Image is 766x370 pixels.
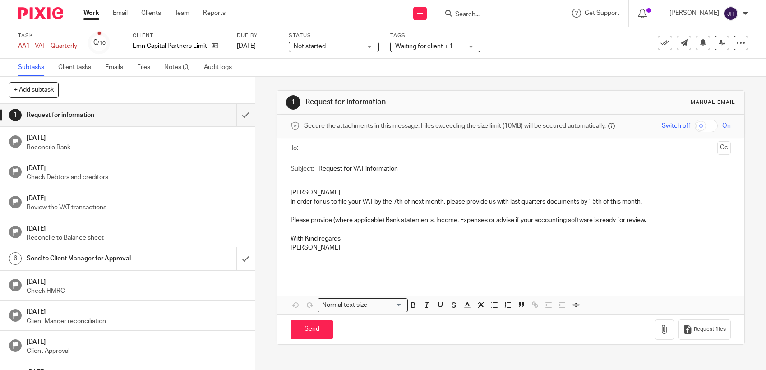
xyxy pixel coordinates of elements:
p: With Kind regards [291,234,731,243]
span: Get Support [585,10,619,16]
label: Subject: [291,164,314,173]
input: Search [454,11,535,19]
div: Search for option [318,298,408,312]
span: Secure the attachments in this message. Files exceeding the size limit (10MB) will be secured aut... [304,121,606,130]
label: Tags [390,32,480,39]
p: Lmn Capital Partners Limited [133,42,207,51]
button: Cc [717,141,731,155]
a: Subtasks [18,59,51,76]
a: Files [137,59,157,76]
h1: [DATE] [27,305,246,316]
label: To: [291,143,300,153]
h1: [DATE] [27,192,246,203]
i: Files are stored in Pixie and a secure link is sent to the message recipient. [608,123,615,129]
div: AA1 - VAT - Quarterly [18,42,77,51]
label: Client [133,32,226,39]
a: Team [175,9,189,18]
a: Reassign task [715,36,729,50]
div: 0 [93,37,106,48]
div: Manual email [691,99,735,106]
a: Audit logs [204,59,239,76]
label: Due by [237,32,277,39]
h1: Request for information [27,108,161,122]
span: Switch off [662,121,690,130]
p: [PERSON_NAME] [669,9,719,18]
h1: [DATE] [27,162,246,173]
button: + Add subtask [9,82,59,97]
div: 6 [9,252,22,265]
button: Snooze task [696,36,710,50]
p: Check HMRC [27,287,246,296]
p: Client Manger reconciliation [27,317,246,326]
span: Request files [694,326,726,333]
a: Email [113,9,128,18]
span: Normal text size [320,301,369,310]
button: Request files [678,319,731,340]
a: Work [83,9,99,18]
div: 1 [9,109,22,121]
p: In order for us to file your VAT by the 7th of next month, please provide us with last quarters d... [291,197,731,206]
p: Reconcile Bank [27,143,246,152]
span: Waiting for client + 1 [395,43,453,50]
input: Send [291,320,333,339]
h1: [DATE] [27,222,246,233]
a: Client tasks [58,59,98,76]
img: svg%3E [724,6,738,21]
span: [DATE] [237,43,256,49]
h1: Request for information [305,97,530,107]
a: Clients [141,9,161,18]
p: [PERSON_NAME] [291,243,731,252]
h1: [DATE] [27,275,246,287]
small: /10 [97,41,106,46]
p: Please provide (where applicable) Bank statements, Income, Expenses or advise if your accounting ... [291,216,731,225]
label: Task [18,32,77,39]
span: On [722,121,731,130]
div: 1 [286,95,300,110]
a: Send new email to Lmn Capital Partners Limited [677,36,691,50]
p: [PERSON_NAME] [291,188,731,197]
a: Emails [105,59,130,76]
div: Mark as done [236,104,255,126]
a: Notes (0) [164,59,197,76]
label: Status [289,32,379,39]
input: Search for option [370,301,402,310]
div: Mark as done [236,247,255,270]
h1: [DATE] [27,131,246,143]
h1: Send to Client Manager for Approval [27,252,161,265]
p: Review the VAT transactions [27,203,246,212]
i: Open client page [212,42,218,49]
p: Check Debtors and creditors [27,173,246,182]
h1: [DATE] [27,335,246,347]
p: Client Approval [27,347,246,356]
p: Reconcile to Balance sheet [27,233,246,242]
span: Not started [294,43,326,50]
img: Pixie [18,7,63,19]
a: Reports [203,9,226,18]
